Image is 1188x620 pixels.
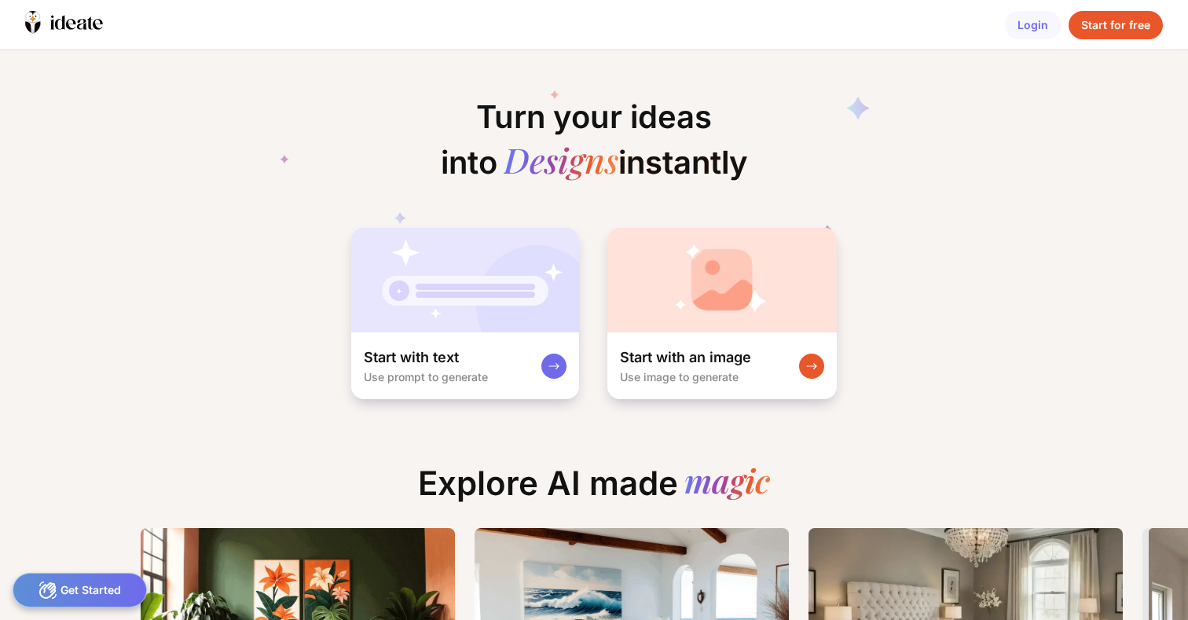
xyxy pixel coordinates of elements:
[684,464,770,503] div: magic
[620,348,751,367] div: Start with an image
[1005,11,1061,39] div: Login
[351,228,579,332] img: startWithTextCardBg.jpg
[405,464,783,515] div: Explore AI made
[1069,11,1163,39] div: Start for free
[620,370,739,383] div: Use image to generate
[607,228,837,332] img: startWithImageCardBg.jpg
[364,348,459,367] div: Start with text
[13,573,147,607] div: Get Started
[364,370,488,383] div: Use prompt to generate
